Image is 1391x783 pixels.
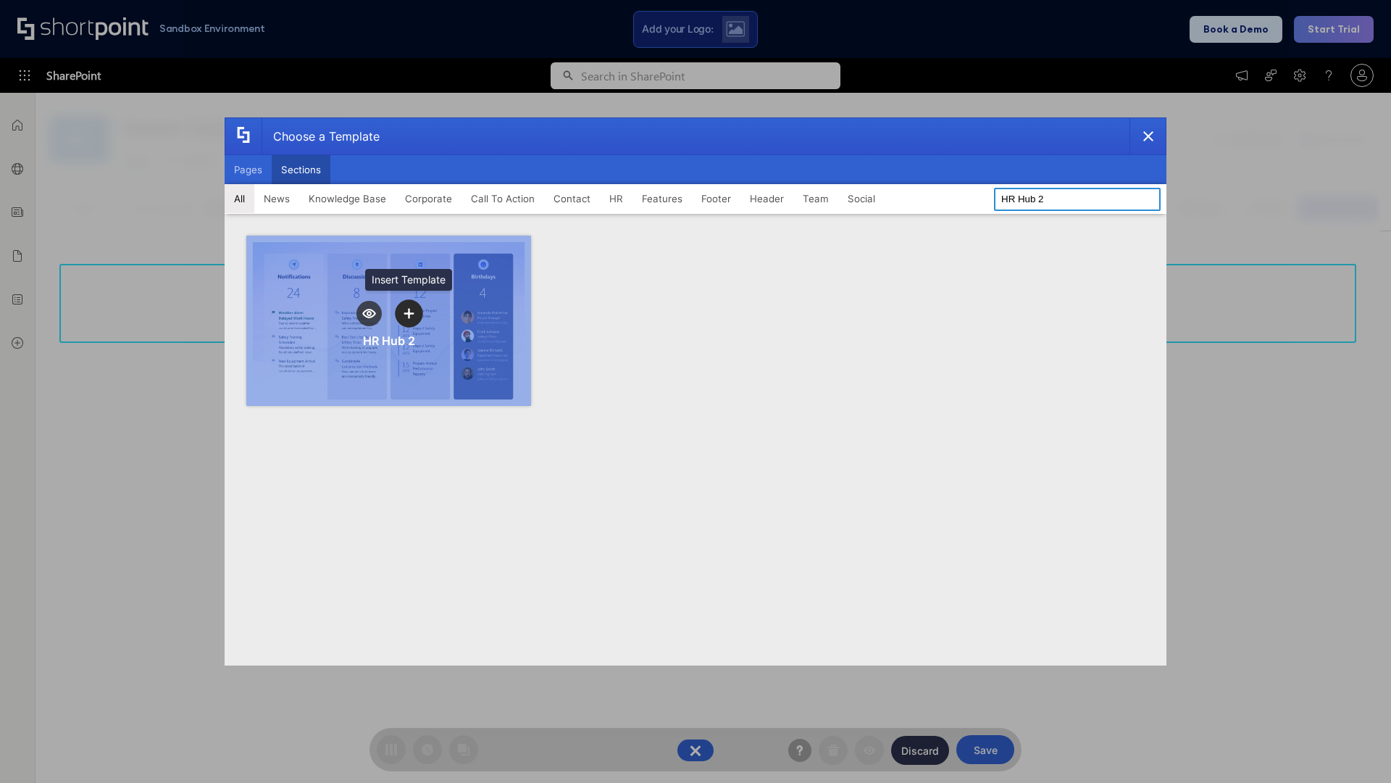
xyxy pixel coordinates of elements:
[461,184,544,213] button: Call To Action
[272,155,330,184] button: Sections
[225,155,272,184] button: Pages
[262,118,380,154] div: Choose a Template
[225,184,254,213] button: All
[225,117,1166,666] div: template selector
[692,184,740,213] button: Footer
[600,184,632,213] button: HR
[254,184,299,213] button: News
[994,188,1161,211] input: Search
[299,184,396,213] button: Knowledge Base
[363,333,415,348] div: HR Hub 2
[793,184,838,213] button: Team
[838,184,885,213] button: Social
[740,184,793,213] button: Header
[544,184,600,213] button: Contact
[632,184,692,213] button: Features
[396,184,461,213] button: Corporate
[1319,713,1391,783] iframe: Chat Widget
